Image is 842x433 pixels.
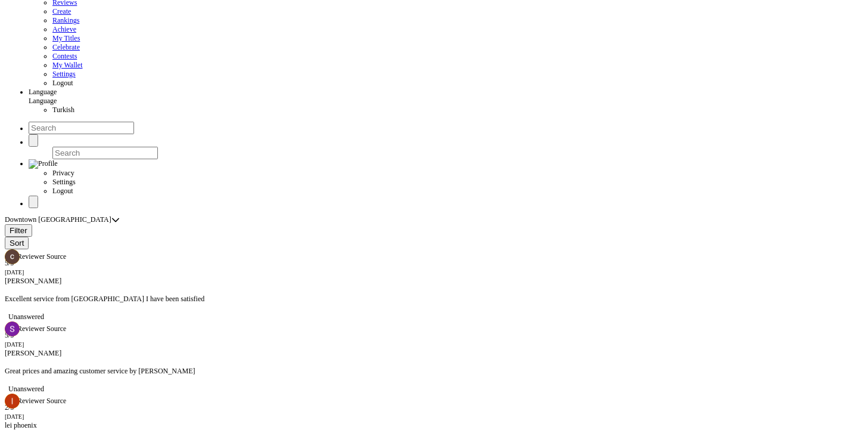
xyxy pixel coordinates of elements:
a: Rankings [52,16,79,24]
img: Reviewer Picture [5,321,20,336]
a: Celebrate [52,43,80,51]
span: Language [29,97,57,105]
a: Settings [52,70,76,78]
a: Contests [52,52,77,60]
img: Reviewer Source [8,324,66,334]
a: Achieve [52,25,76,33]
a: Language [29,88,57,96]
span: Excellent service from [GEOGRAPHIC_DATA] I have been satisfied [5,295,204,303]
img: Reviewer Source [8,252,66,262]
img: Reviewer Picture [5,394,20,409]
span: Privacy [52,169,74,177]
span: lei phoenix [5,421,37,429]
button: Filter [5,224,32,237]
span: Unanswered [5,385,48,394]
button: Sort [5,237,29,249]
small: [DATE] [5,341,24,348]
img: Profile [29,159,58,169]
span: Logout [52,79,73,87]
span: Filter [10,226,27,235]
span: 5 / 5 [5,259,14,267]
small: [DATE] [5,269,24,276]
small: [DATE] [5,413,24,420]
input: Search [52,147,158,159]
span: Logout [52,187,73,195]
span: Turkish [52,106,74,114]
img: Reviewer Source [8,397,66,406]
span: Sort [10,239,24,248]
span: [PERSON_NAME] [5,349,61,357]
a: My Titles [52,34,80,42]
span: Great prices and amazing customer service by [PERSON_NAME] [5,367,195,375]
span: [PERSON_NAME] [5,277,61,285]
a: Create [52,7,71,16]
a: My Wallet [52,61,82,69]
img: Reviewer Picture [5,249,20,264]
span: 5 / 5 [5,331,14,339]
input: Search [29,122,134,134]
span: Unanswered [5,313,48,321]
div: Select a location [111,215,120,224]
span: Settings [52,178,76,186]
div: Downtown [GEOGRAPHIC_DATA] [5,215,111,224]
span: 2 / 5 [5,403,14,412]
